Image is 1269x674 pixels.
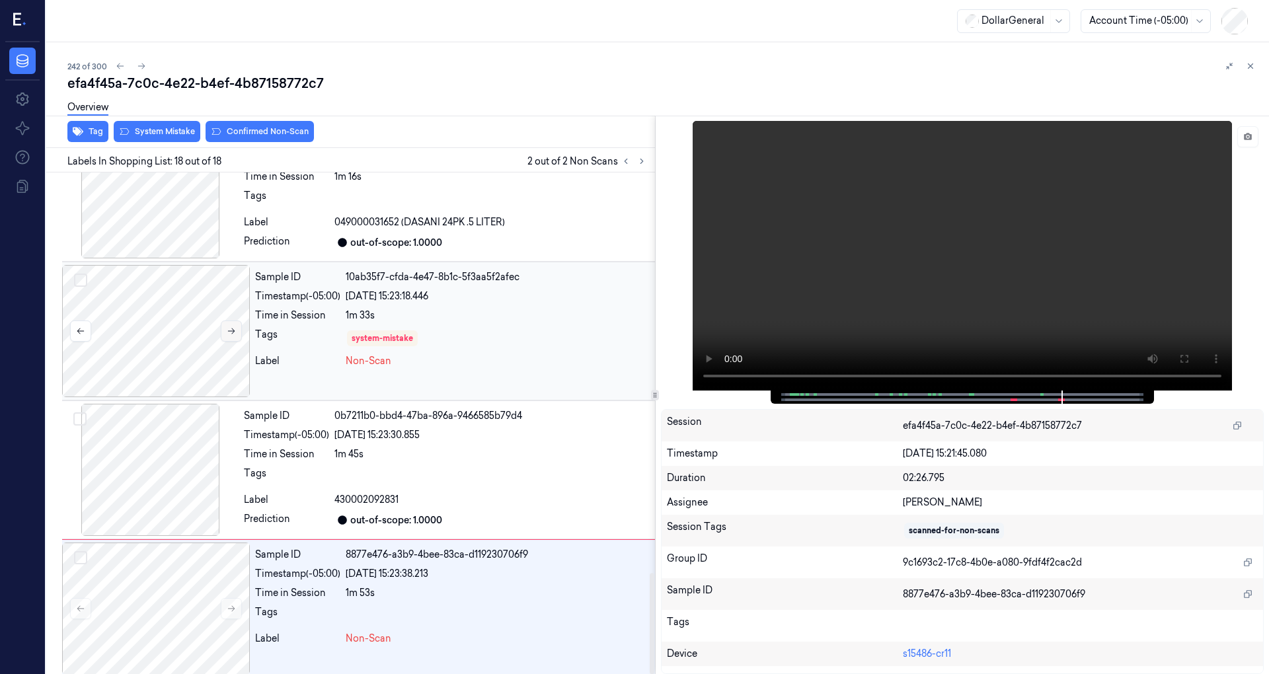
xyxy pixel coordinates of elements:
div: 1m 53s [346,586,650,600]
div: Group ID [667,552,904,573]
button: Select row [74,551,87,564]
div: Time in Session [255,309,340,322]
div: [DATE] 15:23:30.855 [334,428,650,442]
span: Non-Scan [346,632,391,646]
div: Duration [667,471,904,485]
span: 8877e476-a3b9-4bee-83ca-d119230706f9 [903,587,1085,601]
div: Timestamp (-05:00) [244,428,329,442]
div: 8877e476-a3b9-4bee-83ca-d119230706f9 [346,548,650,562]
div: efa4f45a-7c0c-4e22-b4ef-4b87158772c7 [67,74,1258,93]
div: 1m 45s [334,447,650,461]
div: 1m 16s [334,170,650,184]
span: 430002092831 [334,493,399,507]
button: Select row [74,274,87,287]
div: out-of-scope: 1.0000 [350,513,442,527]
button: Confirmed Non-Scan [206,121,314,142]
div: Session [667,415,904,436]
div: [PERSON_NAME] [903,496,1258,509]
div: Tags [244,467,329,488]
div: Label [244,215,329,229]
div: Sample ID [255,270,340,284]
div: [DATE] 15:23:38.213 [346,567,650,581]
button: Select row [73,412,87,426]
a: Overview [67,100,108,116]
div: Prediction [244,512,329,528]
div: Label [255,632,340,646]
div: [DATE] 15:21:45.080 [903,447,1258,461]
div: Assignee [667,496,904,509]
div: Time in Session [244,447,329,461]
div: [DATE] 15:23:18.446 [346,289,650,303]
div: 02:26.795 [903,471,1258,485]
div: Label [255,354,340,368]
div: 0b7211b0-bbd4-47ba-896a-9466585b79d4 [334,409,650,423]
div: Device [667,647,904,661]
div: Timestamp [667,447,904,461]
div: 1m 33s [346,309,650,322]
div: Tags [244,189,329,210]
span: 2 out of 2 Non Scans [527,153,650,169]
span: 242 of 300 [67,61,107,72]
div: Tags [255,605,340,626]
div: s15486-cr11 [903,647,1258,661]
button: System Mistake [114,121,200,142]
div: Time in Session [255,586,340,600]
div: scanned-for-non-scans [909,525,999,537]
div: Tags [255,328,340,349]
div: out-of-scope: 1.0000 [350,236,442,250]
span: 9c1693c2-17c8-4b0e-a080-9fdf4f2cac2d [903,556,1082,570]
div: Sample ID [667,583,904,605]
div: Prediction [244,235,329,250]
div: 10ab35f7-cfda-4e47-8b1c-5f3aa5f2afec [346,270,650,284]
div: Time in Session [244,170,329,184]
span: Non-Scan [346,354,391,368]
span: efa4f45a-7c0c-4e22-b4ef-4b87158772c7 [903,419,1082,433]
span: Labels In Shopping List: 18 out of 18 [67,155,221,168]
div: Timestamp (-05:00) [255,567,340,581]
div: Timestamp (-05:00) [255,289,340,303]
button: Tag [67,121,108,142]
div: Sample ID [255,548,340,562]
div: Sample ID [244,409,329,423]
div: Label [244,493,329,507]
div: Tags [667,615,904,636]
span: 049000031652 (DASANI 24PK .5 LITER) [334,215,505,229]
div: Session Tags [667,520,904,541]
div: system-mistake [352,332,413,344]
